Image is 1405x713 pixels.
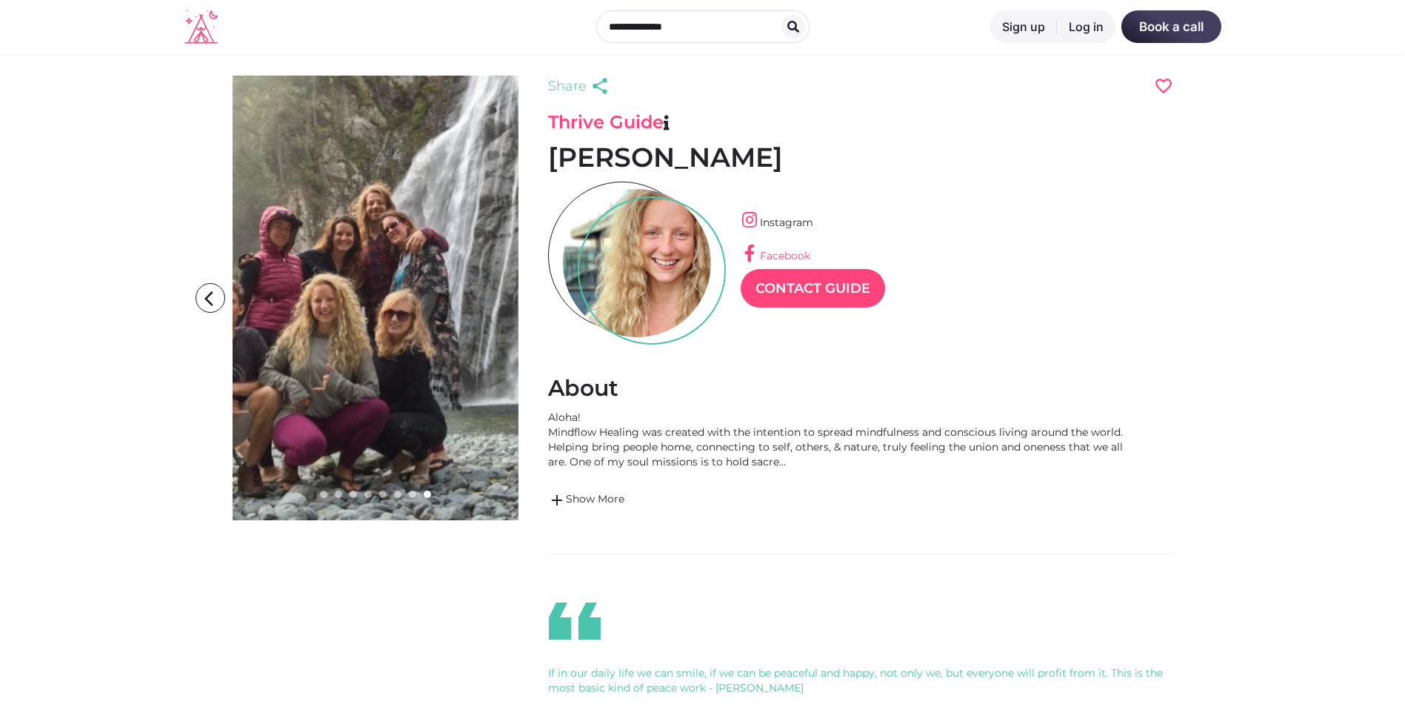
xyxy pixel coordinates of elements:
a: Instagram [741,216,813,229]
div: If in our daily life we can smile, if we can be peaceful and happy, not only we, but everyone wil... [548,666,1173,695]
i: arrow_back_ios [198,284,228,314]
h2: About [548,374,1173,402]
i: format_quote [530,599,619,643]
a: Sign up [990,10,1057,43]
a: addShow More [548,491,1126,509]
div: Aloha! Mindflow Healing was created with the intention to spread mindfulness and conscious living... [548,410,1126,469]
span: add [548,491,566,509]
a: Share [548,76,613,96]
a: Facebook [741,249,810,262]
h1: [PERSON_NAME] [548,141,1173,174]
a: Log in [1057,10,1115,43]
a: Contact Guide [741,269,885,308]
span: Share [548,76,587,96]
a: Book a call [1121,10,1221,43]
h3: Thrive Guide [548,111,1173,133]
